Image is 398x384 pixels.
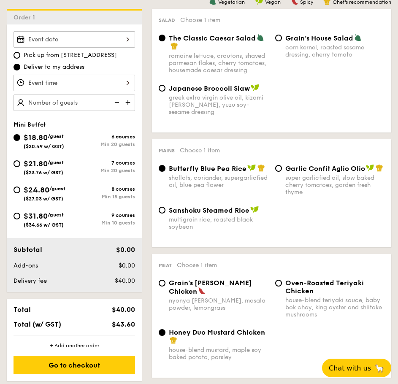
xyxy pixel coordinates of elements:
[159,85,165,92] input: Japanese Broccoli Slawgreek extra virgin olive oil, kizami [PERSON_NAME], yuzu soy-sesame dressing
[169,165,246,173] span: Butterfly Blue Pea Rice
[74,141,135,147] div: Min 20 guests
[322,359,391,377] button: Chat with us🦙
[275,280,282,287] input: Oven-Roasted Teriyaki Chickenhouse-blend teriyaki sauce, baby bok choy, king oyster and shiitake ...
[169,216,268,230] div: multigrain rice, roasted black soybean
[366,164,374,172] img: icon-vegan.f8ff3823.svg
[159,207,165,214] input: Sanshoku Steamed Ricemultigrain rice, roasted black soybean
[74,194,135,200] div: Min 15 guests
[275,35,282,41] input: Grain's House Saladcorn kernel, roasted sesame dressing, cherry tomato
[169,297,268,311] div: nyonya [PERSON_NAME], masala powder, lemongrass
[24,185,49,195] span: $24.80
[169,346,268,361] div: house-blend mustard, maple soy baked potato, parsley
[159,262,172,268] span: Meat
[24,159,48,168] span: $21.80
[170,336,177,344] img: icon-chef-hat.a58ddaea.svg
[74,168,135,173] div: Min 20 guests
[74,186,135,192] div: 8 courses
[24,222,64,228] span: ($34.66 w/ GST)
[14,160,20,167] input: $21.80/guest($23.76 w/ GST)7 coursesMin 20 guests
[74,212,135,218] div: 9 courses
[159,165,165,172] input: Butterfly Blue Pea Riceshallots, coriander, supergarlicfied oil, blue pea flower
[169,34,256,42] span: The Classic Caesar Salad
[14,320,61,328] span: Total (w/ GST)
[251,84,259,92] img: icon-vegan.f8ff3823.svg
[74,134,135,140] div: 6 courses
[285,44,385,58] div: corn kernel, roasted sesame dressing, cherry tomato
[169,174,268,189] div: shallots, coriander, supergarlicfied oil, blue pea flower
[329,364,371,372] span: Chat with us
[24,196,63,202] span: ($27.03 w/ GST)
[169,328,265,336] span: Honey Duo Mustard Chicken
[250,206,259,214] img: icon-vegan.f8ff3823.svg
[24,211,48,221] span: $31.80
[177,262,217,269] span: Choose 1 item
[24,143,64,149] span: ($20.49 w/ GST)
[180,147,220,154] span: Choose 1 item
[14,213,20,219] input: $31.80/guest($34.66 w/ GST)9 coursesMin 10 guests
[14,14,38,21] span: Order 1
[285,297,385,318] div: house-blend teriyaki sauce, baby bok choy, king oyster and shiitake mushrooms
[49,186,65,192] span: /guest
[112,306,135,314] span: $40.00
[247,164,256,172] img: icon-vegan.f8ff3823.svg
[159,35,165,41] input: The Classic Caesar Saladromaine lettuce, croutons, shaved parmesan flakes, cherry tomatoes, house...
[122,95,135,111] img: icon-add.58712e84.svg
[180,16,220,24] span: Choose 1 item
[14,246,42,254] span: Subtotal
[14,64,20,70] input: Deliver to my address
[285,165,365,173] span: Garlic Confit Aglio Olio
[14,95,135,111] input: Number of guests
[116,246,135,254] span: $0.00
[112,320,135,328] span: $43.60
[14,31,135,48] input: Event date
[24,133,48,142] span: $18.80
[257,164,265,172] img: icon-chef-hat.a58ddaea.svg
[14,187,20,193] input: $24.80/guest($27.03 w/ GST)8 coursesMin 15 guests
[171,42,178,50] img: icon-chef-hat.a58ddaea.svg
[110,95,122,111] img: icon-reduce.1d2dbef1.svg
[159,329,165,336] input: Honey Duo Mustard Chickenhouse-blend mustard, maple soy baked potato, parsley
[48,212,64,218] span: /guest
[14,306,31,314] span: Total
[14,342,135,349] div: + Add another order
[159,17,175,23] span: Salad
[24,63,84,71] span: Deliver to my address
[374,363,384,373] span: 🦙
[285,279,364,295] span: Oven-Roasted Teriyaki Chicken
[48,160,64,165] span: /guest
[159,148,175,154] span: Mains
[24,51,117,59] span: Pick up from [STREET_ADDRESS]
[14,52,20,59] input: Pick up from [STREET_ADDRESS]
[169,94,268,116] div: greek extra virgin olive oil, kizami [PERSON_NAME], yuzu soy-sesame dressing
[74,220,135,226] div: Min 10 guests
[257,34,264,41] img: icon-vegetarian.fe4039eb.svg
[14,121,46,128] span: Mini Buffet
[275,165,282,172] input: Garlic Confit Aglio Oliosuper garlicfied oil, slow baked cherry tomatoes, garden fresh thyme
[169,279,252,295] span: Grain's [PERSON_NAME] Chicken
[14,134,20,141] input: $18.80/guest($20.49 w/ GST)6 coursesMin 20 guests
[169,52,268,74] div: romaine lettuce, croutons, shaved parmesan flakes, cherry tomatoes, housemade caesar dressing
[14,277,47,284] span: Delivery fee
[354,34,362,41] img: icon-vegetarian.fe4039eb.svg
[14,262,38,269] span: Add-ons
[285,34,353,42] span: Grain's House Salad
[119,262,135,269] span: $0.00
[169,206,249,214] span: Sanshoku Steamed Rice
[24,170,63,176] span: ($23.76 w/ GST)
[198,287,206,295] img: icon-spicy.37a8142b.svg
[14,356,135,374] div: Go to checkout
[14,75,135,91] input: Event time
[48,133,64,139] span: /guest
[376,164,383,172] img: icon-chef-hat.a58ddaea.svg
[169,84,250,92] span: Japanese Broccoli Slaw
[159,280,165,287] input: Grain's [PERSON_NAME] Chickennyonya [PERSON_NAME], masala powder, lemongrass
[285,174,385,196] div: super garlicfied oil, slow baked cherry tomatoes, garden fresh thyme
[115,277,135,284] span: $40.00
[74,160,135,166] div: 7 courses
